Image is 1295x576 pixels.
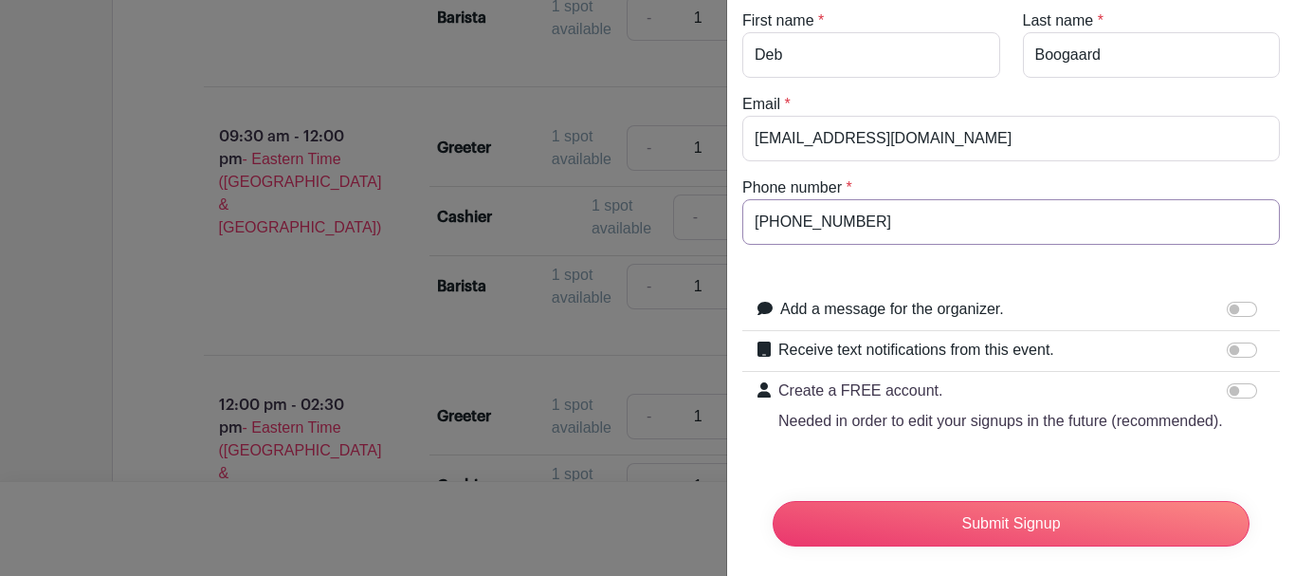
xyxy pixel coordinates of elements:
[773,501,1249,547] input: Submit Signup
[742,93,780,116] label: Email
[778,380,1223,402] p: Create a FREE account.
[778,410,1223,433] p: Needed in order to edit your signups in the future (recommended).
[778,339,1054,362] label: Receive text notifications from this event.
[780,298,1004,321] label: Add a message for the organizer.
[742,9,814,32] label: First name
[1023,9,1094,32] label: Last name
[742,177,842,199] label: Phone number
